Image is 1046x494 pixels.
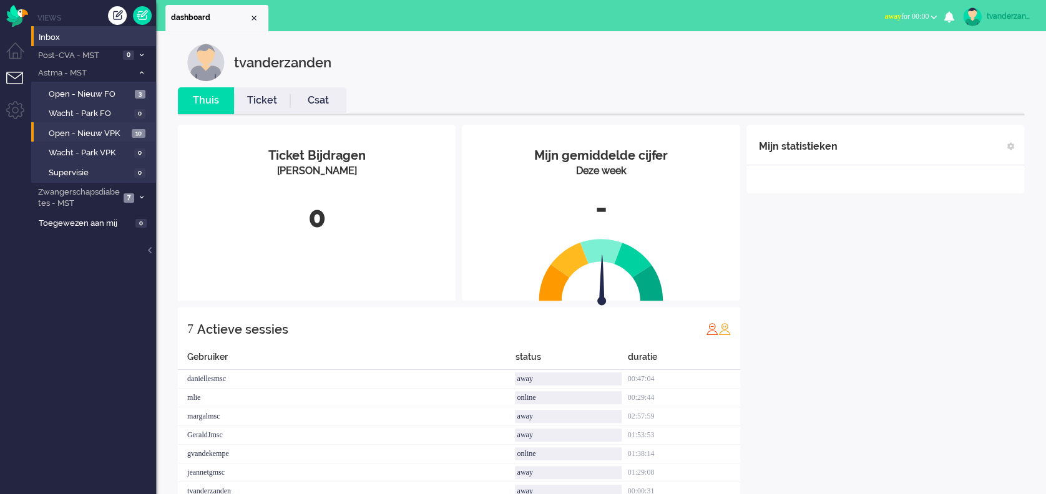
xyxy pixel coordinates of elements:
[187,316,193,341] div: 7
[178,389,515,407] div: mlie
[628,445,740,463] div: 01:38:14
[628,389,740,407] div: 00:29:44
[539,238,663,301] img: semi_circle.svg
[187,147,446,165] div: Ticket Bijdragen
[134,168,145,178] span: 0
[134,109,145,119] span: 0
[718,322,731,335] img: profile_orange.svg
[960,7,1034,26] a: tvanderzanden
[178,370,515,389] div: daniellesmsc
[515,372,621,385] div: away
[884,12,929,21] span: for 00:00
[49,128,129,140] span: Open - Nieuw VPK
[759,134,838,159] div: Mijn statistieken
[575,254,628,308] img: arrow.svg
[36,106,155,120] a: Wacht - Park FO 0
[706,322,718,335] img: profile_red.svg
[36,145,155,159] a: Wacht - Park VPK 0
[36,216,156,230] a: Toegewezen aan mij 0
[178,94,234,108] a: Thuis
[135,219,147,228] span: 0
[178,426,515,445] div: GeraldJmsc
[36,186,120,210] span: Zwangerschapsdiabetes - MST
[884,12,901,21] span: away
[49,147,131,159] span: Wacht - Park VPK
[36,30,156,44] a: Inbox
[36,50,119,62] span: Post-CVA - MST
[49,108,131,120] span: Wacht - Park FO
[515,447,621,460] div: online
[877,4,944,31] li: awayfor 00:00
[165,5,268,31] li: Dashboard
[249,13,259,23] div: Close tab
[39,218,132,230] span: Toegewezen aan mij
[290,94,346,108] a: Csat
[178,445,515,463] div: gvandekempe
[515,429,621,442] div: away
[36,126,155,140] a: Open - Nieuw VPK 10
[108,6,127,25] div: Creëer ticket
[49,167,131,179] span: Supervisie
[628,426,740,445] div: 01:53:53
[187,164,446,178] div: [PERSON_NAME]
[963,7,982,26] img: avatar
[178,463,515,482] div: jeannetgmsc
[6,5,28,27] img: flow_omnibird.svg
[515,466,621,479] div: away
[987,10,1034,22] div: tvanderzanden
[6,42,34,70] li: Dashboard menu
[36,165,155,179] a: Supervisie 0
[877,7,944,26] button: awayfor 00:00
[37,12,156,23] li: Views
[515,351,627,370] div: status
[234,87,290,114] li: Ticket
[515,391,621,404] div: online
[132,129,145,138] span: 10
[124,193,134,203] span: 7
[234,94,290,108] a: Ticket
[628,407,740,426] div: 02:57:59
[49,89,132,100] span: Open - Nieuw FO
[171,12,249,23] span: dashboard
[628,351,740,370] div: duratie
[6,8,28,17] a: Omnidesk
[187,197,446,238] div: 0
[178,87,234,114] li: Thuis
[6,101,34,129] li: Admin menu
[234,44,331,81] div: tvanderzanden
[471,147,730,165] div: Mijn gemiddelde cijfer
[135,90,145,99] span: 3
[471,188,730,229] div: -
[39,32,156,44] span: Inbox
[133,6,152,25] a: Quick Ticket
[178,407,515,426] div: margalmsc
[123,51,134,60] span: 0
[6,72,34,100] li: Tickets menu
[178,351,515,370] div: Gebruiker
[628,463,740,482] div: 01:29:08
[187,44,225,81] img: customer.svg
[471,164,730,178] div: Deze week
[515,410,621,423] div: away
[36,67,133,79] span: Astma - MST
[290,87,346,114] li: Csat
[197,317,288,342] div: Actieve sessies
[36,87,155,100] a: Open - Nieuw FO 3
[628,370,740,389] div: 00:47:04
[134,148,145,158] span: 0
